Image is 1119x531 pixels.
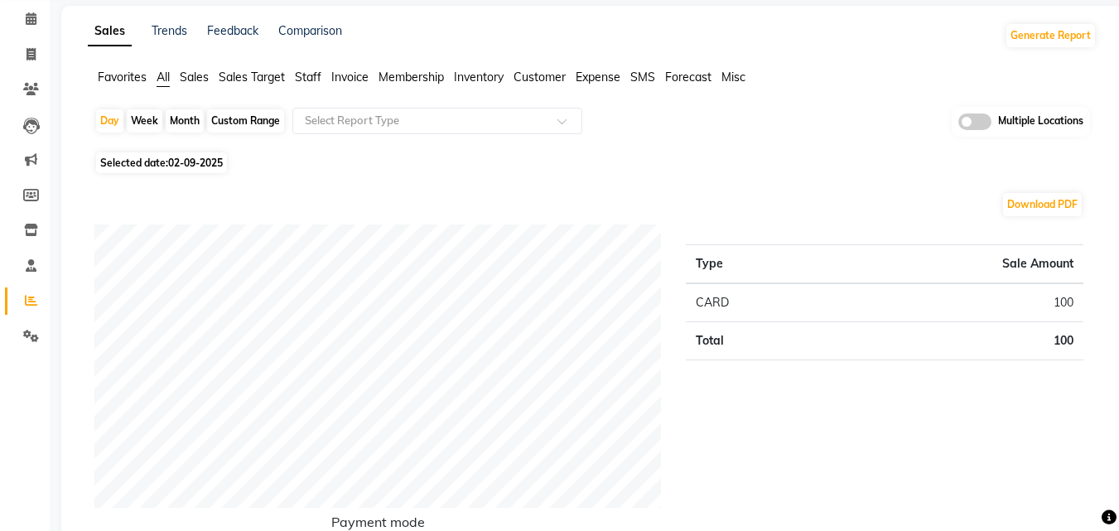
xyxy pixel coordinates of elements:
[454,70,504,84] span: Inventory
[207,109,284,133] div: Custom Range
[295,70,321,84] span: Staff
[278,23,342,38] a: Comparison
[152,23,187,38] a: Trends
[1006,24,1095,47] button: Generate Report
[665,70,711,84] span: Forecast
[514,70,566,84] span: Customer
[168,157,223,169] span: 02-09-2025
[832,283,1083,322] td: 100
[998,113,1083,130] span: Multiple Locations
[630,70,655,84] span: SMS
[96,152,227,173] span: Selected date:
[157,70,170,84] span: All
[686,321,832,360] td: Total
[721,70,745,84] span: Misc
[576,70,620,84] span: Expense
[219,70,285,84] span: Sales Target
[96,109,123,133] div: Day
[686,283,832,322] td: CARD
[1003,193,1082,216] button: Download PDF
[98,70,147,84] span: Favorites
[180,70,209,84] span: Sales
[379,70,444,84] span: Membership
[207,23,258,38] a: Feedback
[331,70,369,84] span: Invoice
[832,244,1083,283] th: Sale Amount
[686,244,832,283] th: Type
[166,109,204,133] div: Month
[832,321,1083,360] td: 100
[88,17,132,46] a: Sales
[127,109,162,133] div: Week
